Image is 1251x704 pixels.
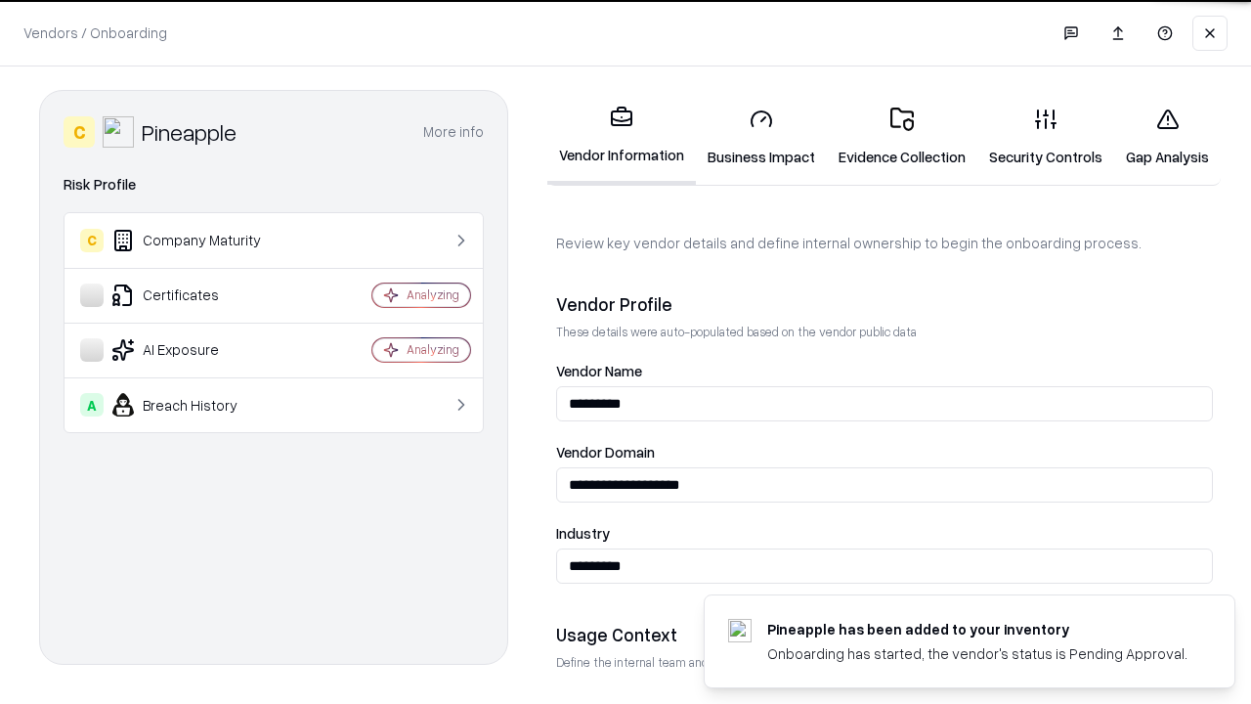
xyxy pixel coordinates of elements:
div: Onboarding has started, the vendor's status is Pending Approval. [767,643,1187,664]
img: Pineapple [103,116,134,148]
p: These details were auto-populated based on the vendor public data [556,324,1213,340]
label: Industry [556,526,1213,541]
a: Business Impact [696,92,827,183]
p: Vendors / Onboarding [23,22,167,43]
a: Vendor Information [547,90,696,185]
div: Risk Profile [64,173,484,197]
a: Security Controls [977,92,1114,183]
div: Certificates [80,284,314,307]
label: Vendor Name [556,364,1213,378]
div: C [80,229,104,252]
div: Company Maturity [80,229,314,252]
a: Gap Analysis [1114,92,1221,183]
div: Pineapple has been added to your inventory [767,619,1187,639]
a: Evidence Collection [827,92,977,183]
p: Review key vendor details and define internal ownership to begin the onboarding process. [556,233,1213,253]
div: Breach History [80,393,314,417]
div: Vendor Profile [556,292,1213,316]
button: More info [423,114,484,150]
div: Pineapple [142,116,237,148]
p: Define the internal team and reason for using this vendor. This helps assess business relevance a... [556,654,1213,671]
div: Usage Context [556,623,1213,646]
div: Analyzing [407,286,459,303]
div: Analyzing [407,341,459,358]
div: C [64,116,95,148]
img: pineappleenergy.com [728,619,752,642]
div: AI Exposure [80,338,314,362]
div: A [80,393,104,417]
label: Vendor Domain [556,445,1213,460]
